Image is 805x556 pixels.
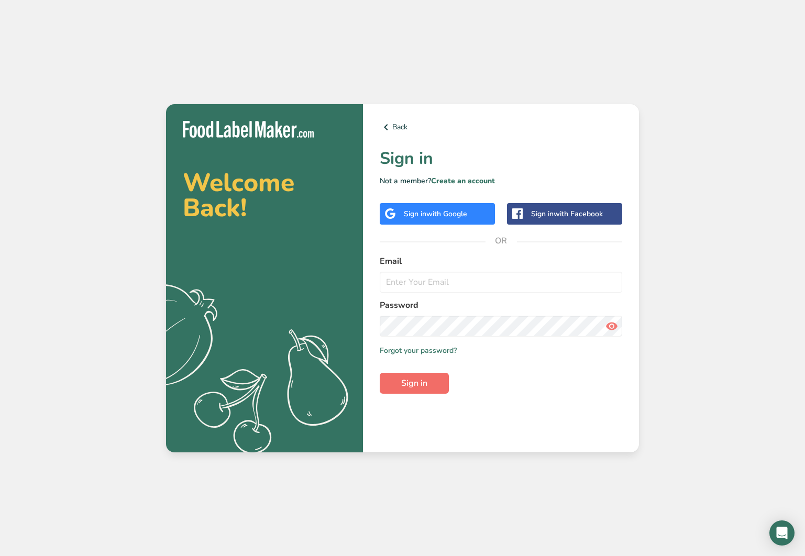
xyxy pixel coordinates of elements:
[183,121,314,138] img: Food Label Maker
[380,272,622,293] input: Enter Your Email
[531,208,603,219] div: Sign in
[426,209,467,219] span: with Google
[554,209,603,219] span: with Facebook
[380,345,457,356] a: Forgot your password?
[380,299,622,312] label: Password
[380,373,449,394] button: Sign in
[380,175,622,186] p: Not a member?
[380,146,622,171] h1: Sign in
[431,176,495,186] a: Create an account
[380,255,622,268] label: Email
[401,377,427,390] span: Sign in
[380,121,622,134] a: Back
[486,225,517,257] span: OR
[404,208,467,219] div: Sign in
[183,170,346,220] h2: Welcome Back!
[769,520,795,546] div: Open Intercom Messenger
